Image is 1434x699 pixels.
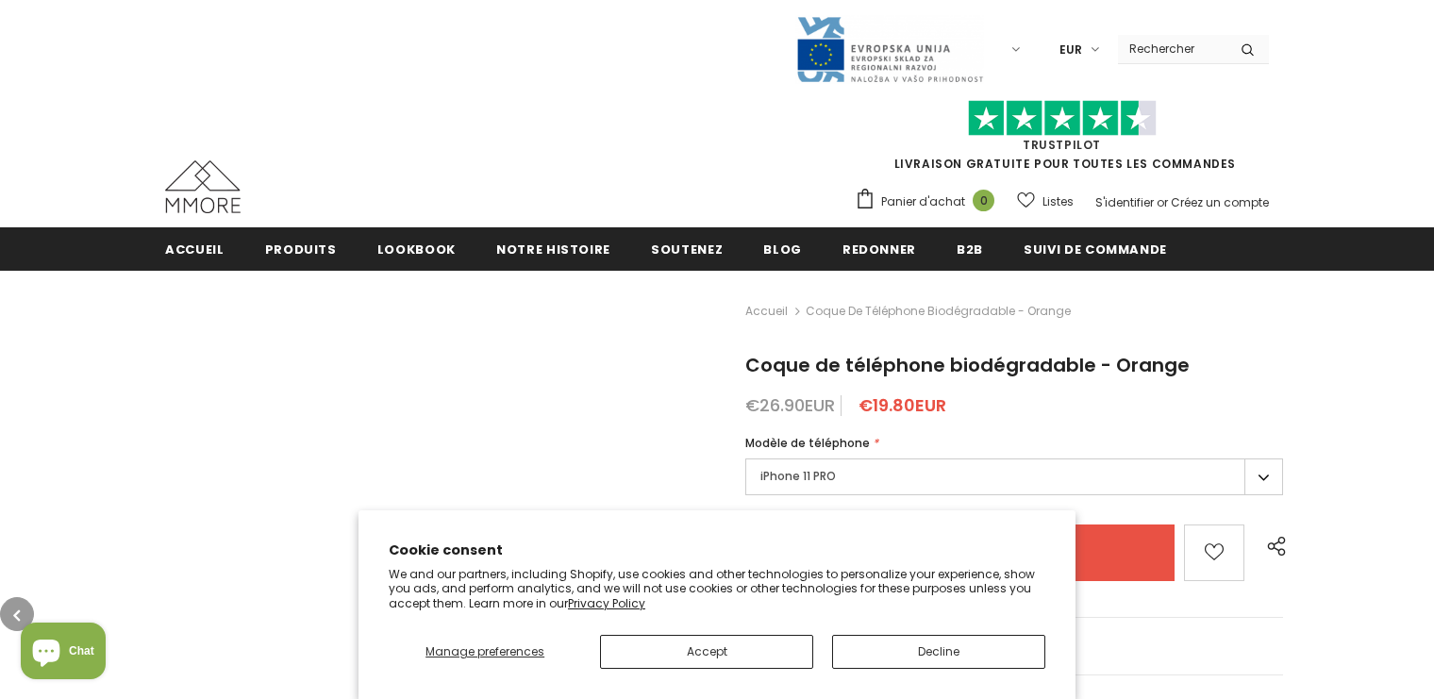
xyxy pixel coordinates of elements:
[806,300,1071,323] span: Coque de téléphone biodégradable - Orange
[568,595,645,611] a: Privacy Policy
[881,192,965,211] span: Panier d'achat
[842,241,916,258] span: Redonner
[1042,192,1074,211] span: Listes
[389,567,1045,611] p: We and our partners, including Shopify, use cookies and other technologies to personalize your ex...
[1024,227,1167,270] a: Suivi de commande
[745,352,1190,378] span: Coque de téléphone biodégradable - Orange
[425,643,544,659] span: Manage preferences
[389,541,1045,560] h2: Cookie consent
[795,41,984,57] a: Javni Razpis
[1118,35,1226,62] input: Search Site
[968,100,1157,137] img: Faites confiance aux étoiles pilotes
[1059,41,1082,59] span: EUR
[745,393,835,417] span: €26.90EUR
[600,635,813,669] button: Accept
[165,241,225,258] span: Accueil
[745,435,870,451] span: Modèle de téléphone
[957,241,983,258] span: B2B
[1157,194,1168,210] span: or
[795,15,984,84] img: Javni Razpis
[859,393,946,417] span: €19.80EUR
[1095,194,1154,210] a: S'identifier
[165,227,225,270] a: Accueil
[651,227,723,270] a: soutenez
[496,241,610,258] span: Notre histoire
[165,160,241,213] img: Cas MMORE
[745,300,788,323] a: Accueil
[855,108,1269,172] span: LIVRAISON GRATUITE POUR TOUTES LES COMMANDES
[763,227,802,270] a: Blog
[651,241,723,258] span: soutenez
[842,227,916,270] a: Redonner
[265,241,337,258] span: Produits
[377,227,456,270] a: Lookbook
[15,623,111,684] inbox-online-store-chat: Shopify online store chat
[496,227,610,270] a: Notre histoire
[832,635,1045,669] button: Decline
[957,227,983,270] a: B2B
[1171,194,1269,210] a: Créez un compte
[763,241,802,258] span: Blog
[1024,241,1167,258] span: Suivi de commande
[855,188,1004,216] a: Panier d'achat 0
[745,458,1283,495] label: iPhone 11 PRO
[265,227,337,270] a: Produits
[1017,185,1074,218] a: Listes
[389,635,581,669] button: Manage preferences
[973,190,994,211] span: 0
[1023,137,1101,153] a: TrustPilot
[377,241,456,258] span: Lookbook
